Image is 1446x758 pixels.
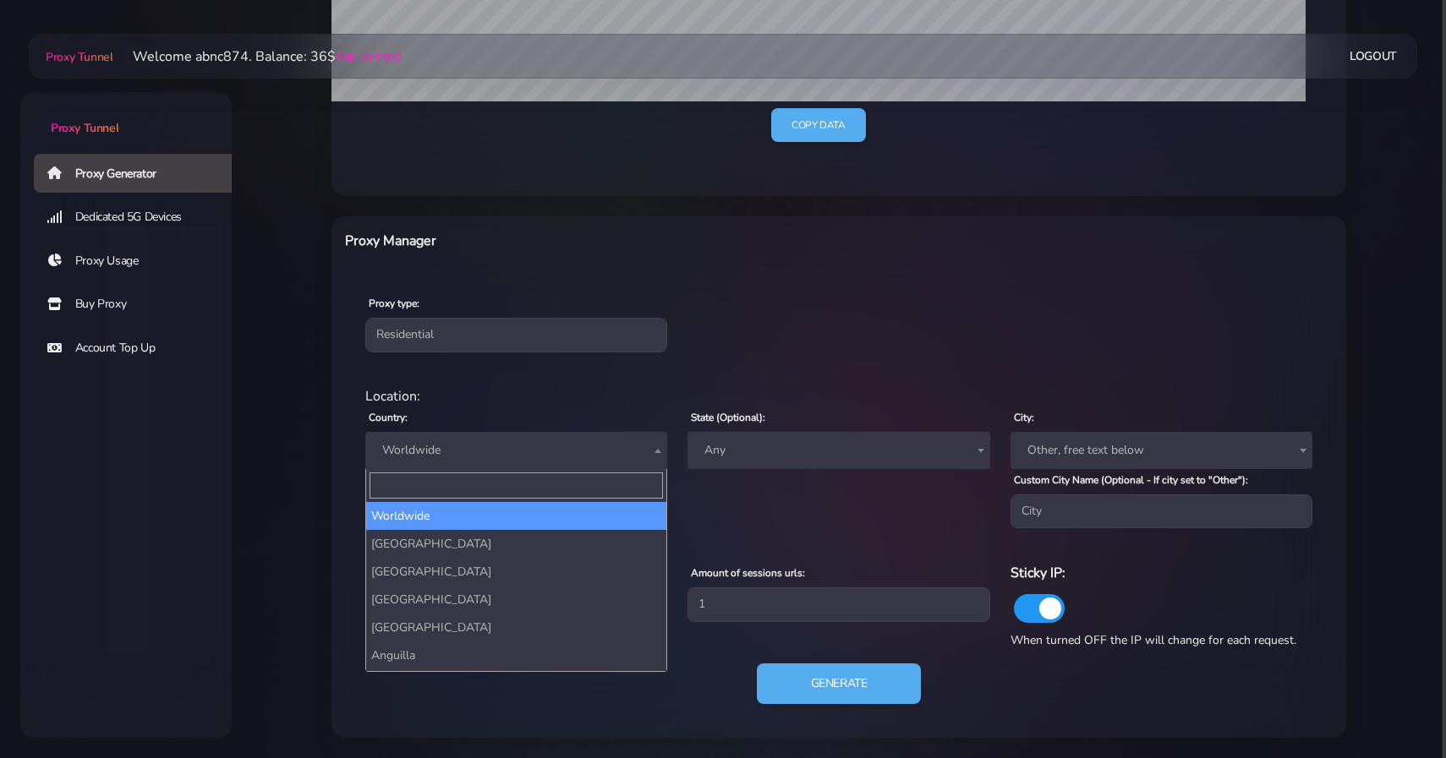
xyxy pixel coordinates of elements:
[757,663,922,704] button: Generate
[1021,439,1302,462] span: Other, free text below
[112,46,401,67] li: Welcome abnc874. Balance: 36$
[687,432,989,469] span: Any
[370,472,663,499] input: Search
[1011,632,1296,648] span: When turned OFF the IP will change for each request.
[365,432,667,469] span: Worldwide
[366,641,666,669] li: Anguilla
[771,108,865,143] a: Copy data
[1011,562,1312,584] h6: Sticky IP:
[1364,676,1425,737] iframe: Webchat Widget
[366,586,666,613] li: [GEOGRAPHIC_DATA]
[1011,432,1312,469] span: Other, free text below
[355,542,1323,562] div: Proxy Settings:
[1014,472,1248,488] label: Custom City Name (Optional - If city set to "Other"):
[1014,410,1034,425] label: City:
[345,230,912,252] h6: Proxy Manager
[369,296,419,311] label: Proxy type:
[51,120,118,136] span: Proxy Tunnel
[366,613,666,641] li: [GEOGRAPHIC_DATA]
[34,154,245,193] a: Proxy Generator
[366,669,666,697] li: [GEOGRAPHIC_DATA]
[42,43,112,70] a: Proxy Tunnel
[34,285,245,324] a: Buy Proxy
[369,410,408,425] label: Country:
[366,502,666,530] li: Worldwide
[691,565,805,581] label: Amount of sessions urls:
[691,410,765,425] label: State (Optional):
[366,530,666,558] li: [GEOGRAPHIC_DATA]
[336,47,401,65] a: (top-up here)
[34,198,245,237] a: Dedicated 5G Devices
[1011,494,1312,528] input: City
[375,439,657,462] span: Worldwide
[46,49,112,65] span: Proxy Tunnel
[34,329,245,368] a: Account Top Up
[1350,41,1397,72] a: Logout
[34,242,245,281] a: Proxy Usage
[366,558,666,586] li: [GEOGRAPHIC_DATA]
[355,386,1323,406] div: Location:
[20,92,232,137] a: Proxy Tunnel
[698,439,979,462] span: Any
